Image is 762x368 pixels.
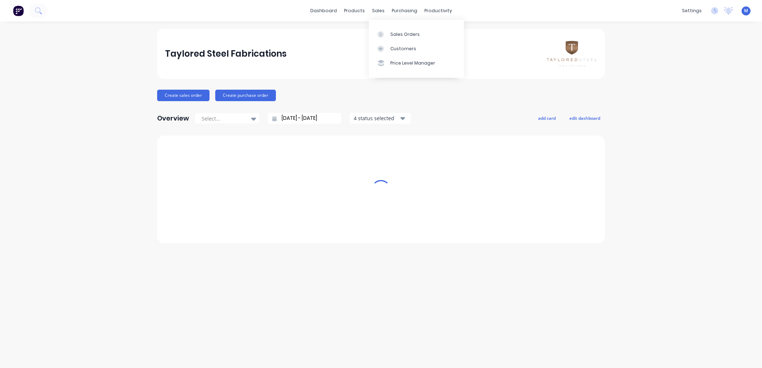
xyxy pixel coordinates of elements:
[744,8,748,14] span: M
[165,47,287,61] div: Taylored Steel Fabrications
[388,5,421,16] div: purchasing
[354,114,399,122] div: 4 status selected
[340,5,368,16] div: products
[390,31,420,38] div: Sales Orders
[678,5,705,16] div: settings
[421,5,456,16] div: productivity
[369,27,464,41] a: Sales Orders
[369,42,464,56] a: Customers
[307,5,340,16] a: dashboard
[157,111,189,126] div: Overview
[368,5,388,16] div: sales
[215,90,276,101] button: Create purchase order
[390,60,435,66] div: Price Level Manager
[157,90,210,101] button: Create sales order
[390,46,416,52] div: Customers
[547,41,597,66] img: Taylored Steel Fabrications
[565,113,605,123] button: edit dashboard
[13,5,24,16] img: Factory
[369,56,464,70] a: Price Level Manager
[350,113,411,124] button: 4 status selected
[533,113,560,123] button: add card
